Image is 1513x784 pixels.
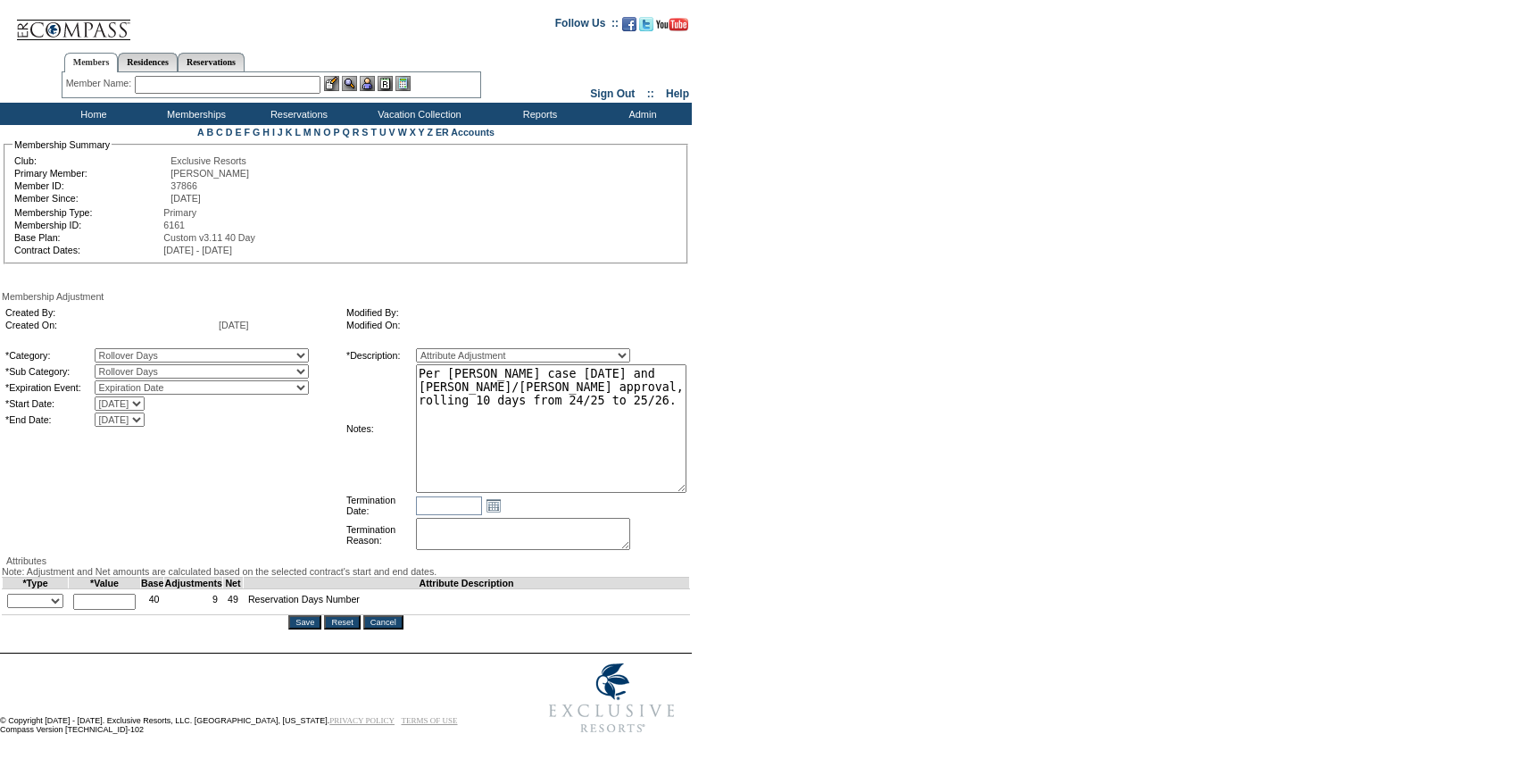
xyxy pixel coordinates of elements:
a: I [272,127,275,138]
img: View [342,76,357,91]
a: PRIVACY POLICY [329,716,395,725]
td: Memberships [143,103,245,125]
div: Member Name: [66,76,135,91]
img: b_calculator.gif [395,76,411,91]
td: 40 [141,589,164,615]
td: Reservations [245,103,348,125]
a: Members [64,53,119,72]
img: Impersonate [360,76,375,91]
img: Follow us on Twitter [639,17,653,31]
td: Follow Us :: [555,15,619,37]
a: S [362,127,368,138]
td: Net [223,578,244,589]
td: Created By: [5,307,217,318]
td: Reports [486,103,589,125]
a: F [244,127,250,138]
input: Reset [324,615,360,630]
img: b_edit.gif [324,76,339,91]
a: Q [342,127,349,138]
td: Member Since: [14,193,169,204]
span: [PERSON_NAME] [170,168,249,179]
td: Adjustments [164,578,223,589]
img: Become our fan on Facebook [622,17,636,31]
span: [DATE] [219,320,249,330]
a: D [226,127,233,138]
a: H [262,127,270,138]
td: Contract Dates: [14,245,162,255]
td: Admin [589,103,692,125]
td: Base [141,578,164,589]
td: Base Plan: [14,232,162,243]
td: Modified On: [346,320,680,330]
td: *Value [69,578,141,589]
td: Notes: [346,364,414,493]
td: *Start Date: [5,396,93,411]
a: U [379,127,387,138]
img: Reservations [378,76,393,91]
img: Exclusive Resorts [532,654,692,743]
a: Subscribe to our YouTube Channel [656,22,688,33]
legend: Membership Summary [12,139,112,150]
span: 37866 [170,180,197,191]
td: *Description: [346,348,414,363]
a: N [314,127,321,138]
td: 9 [164,589,223,615]
td: Termination Reason: [346,518,414,552]
a: Reservations [178,53,245,71]
a: Become our fan on Facebook [622,22,636,33]
div: Membership Adjustment [2,291,690,302]
td: Modified By: [346,307,680,318]
div: Attributes [2,555,690,566]
td: Attribute Description [243,578,689,589]
a: ER Accounts [436,127,495,138]
span: Custom v3.11 40 Day [163,232,254,243]
span: Exclusive Resorts [170,155,246,166]
a: E [235,127,241,138]
a: W [398,127,407,138]
span: Primary [163,207,196,218]
a: Help [666,88,689,100]
td: *Sub Category: [5,364,93,379]
td: Primary Member: [14,168,169,179]
a: Sign Out [590,88,635,100]
a: Z [427,127,433,138]
a: Y [419,127,425,138]
td: Created On: [5,320,217,330]
a: T [370,127,377,138]
a: R [353,127,360,138]
td: Reservation Days Number [243,589,689,615]
a: Follow us on Twitter [639,22,653,33]
a: X [410,127,416,138]
span: [DATE] - [DATE] [163,245,232,255]
td: Membership ID: [14,220,162,230]
a: L [295,127,300,138]
td: *Expiration Event: [5,380,93,395]
td: Member ID: [14,180,169,191]
a: K [286,127,293,138]
a: A [197,127,204,138]
a: TERMS OF USE [402,716,458,725]
a: M [303,127,312,138]
a: Residences [118,53,178,71]
td: Home [40,103,143,125]
a: V [389,127,395,138]
img: Compass Home [15,4,131,41]
a: P [334,127,340,138]
span: 6161 [163,220,185,230]
td: Membership Type: [14,207,162,218]
span: [DATE] [170,193,201,204]
a: Open the calendar popup. [484,496,503,515]
td: Vacation Collection [348,103,486,125]
td: 49 [223,589,244,615]
input: Cancel [363,615,403,630]
img: Subscribe to our YouTube Channel [656,18,688,31]
td: *End Date: [5,413,93,427]
div: Note: Adjustment and Net amounts are calculated based on the selected contract's start and end da... [2,566,690,577]
td: Club: [14,155,169,166]
td: Termination Date: [346,495,414,516]
a: C [216,127,223,138]
td: *Type [3,578,69,589]
input: Save [288,615,321,630]
span: :: [647,88,654,100]
a: B [206,127,213,138]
